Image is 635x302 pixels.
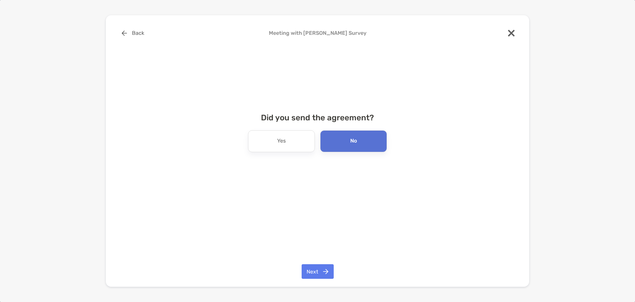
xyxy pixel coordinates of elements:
img: button icon [323,269,328,274]
h4: Did you send the agreement? [116,113,519,122]
p: No [350,136,357,147]
img: button icon [122,30,127,36]
img: close modal [508,30,515,36]
h4: Meeting with [PERSON_NAME] Survey [116,30,519,36]
button: Next [302,264,334,279]
button: Back [116,26,149,40]
p: Yes [277,136,286,147]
